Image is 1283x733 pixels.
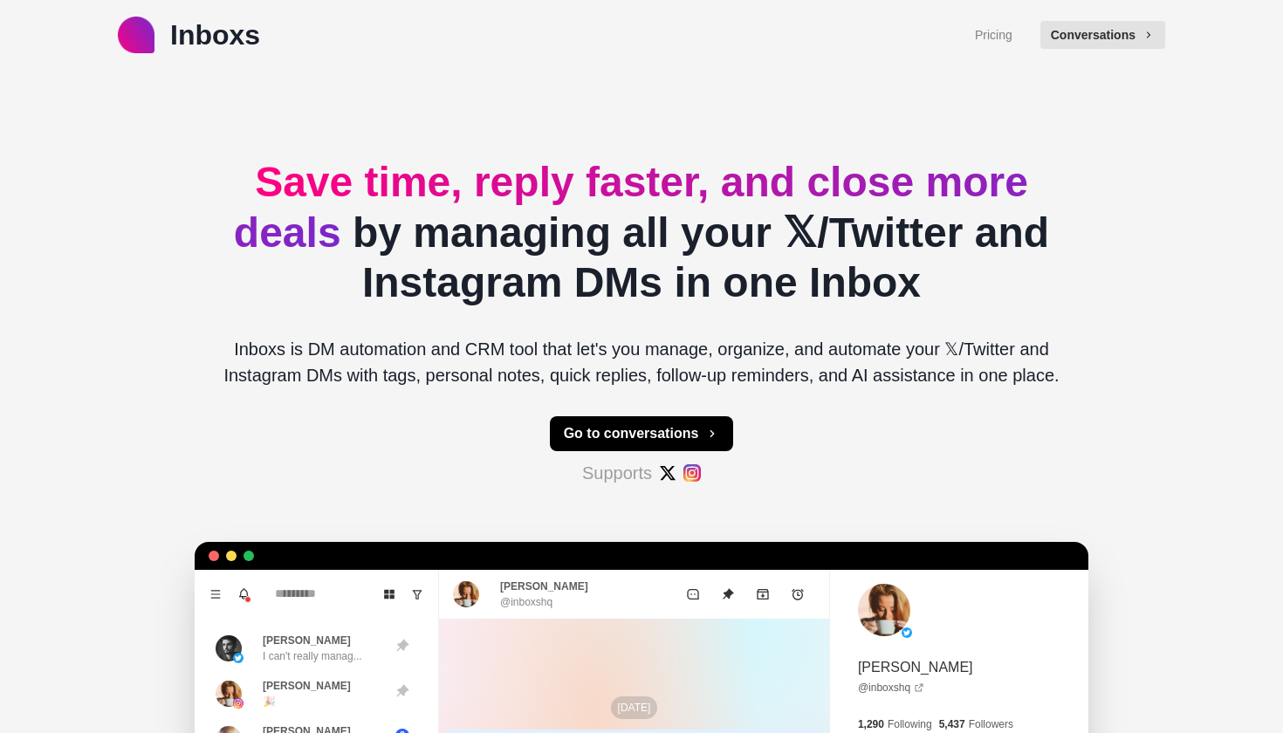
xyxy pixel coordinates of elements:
[745,577,780,612] button: Archive
[780,577,815,612] button: Add reminder
[209,157,1074,308] h2: by managing all your 𝕏/Twitter and Instagram DMs in one Inbox
[710,577,745,612] button: Unpin
[263,648,362,664] p: I can't really manag...
[118,17,154,53] img: logo
[858,584,910,636] img: picture
[582,460,652,486] p: Supports
[659,464,676,482] img: #
[1040,21,1165,49] button: Conversations
[975,26,1012,45] a: Pricing
[403,580,431,608] button: Show unread conversations
[263,633,351,648] p: [PERSON_NAME]
[233,653,244,663] img: picture
[550,416,734,451] button: Go to conversations
[234,159,1028,256] span: Save time, reply faster, and close more deals
[170,14,260,56] p: Inboxs
[500,579,588,594] p: [PERSON_NAME]
[230,580,257,608] button: Notifications
[683,464,701,482] img: #
[888,716,932,732] p: Following
[263,678,351,694] p: [PERSON_NAME]
[858,716,884,732] p: 1,290
[202,580,230,608] button: Menu
[500,594,552,610] p: @inboxshq
[209,336,1074,388] p: Inboxs is DM automation and CRM tool that let's you manage, organize, and automate your 𝕏/Twitter...
[858,657,973,678] p: [PERSON_NAME]
[676,577,710,612] button: Mark as unread
[375,580,403,608] button: Board View
[858,680,924,695] a: @inboxshq
[611,696,658,719] p: [DATE]
[902,627,912,638] img: picture
[969,716,1013,732] p: Followers
[453,581,479,607] img: picture
[216,681,242,707] img: picture
[233,698,244,709] img: picture
[939,716,965,732] p: 5,437
[216,635,242,661] img: picture
[263,694,276,709] p: 🎉
[118,14,260,56] a: logoInboxs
